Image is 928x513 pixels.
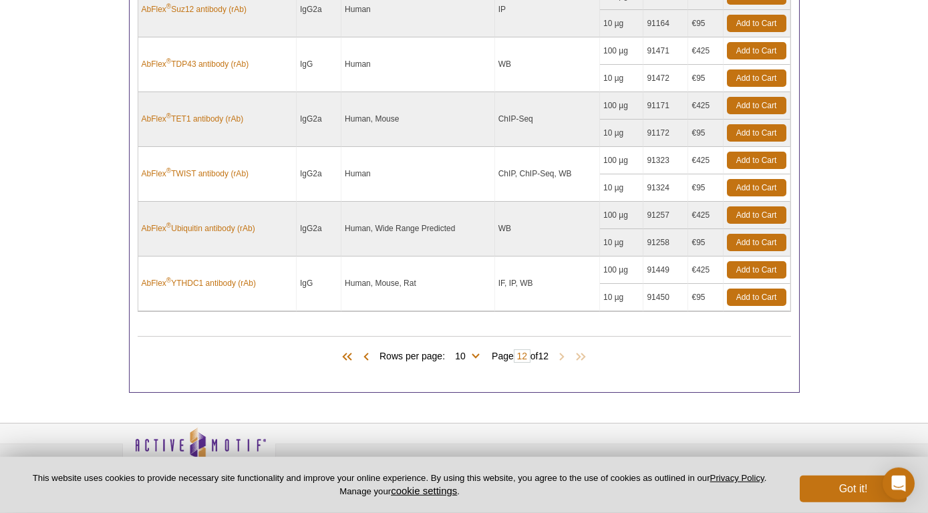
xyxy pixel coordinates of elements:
span: Previous Page [359,351,373,364]
a: Add to Cart [727,289,786,306]
td: 10 µg [600,284,643,311]
td: IgG2a [297,92,341,147]
td: 10 µg [600,10,643,37]
span: Page of [485,349,555,363]
span: Last Page [569,351,589,364]
a: Add to Cart [727,97,786,114]
a: Add to Cart [727,69,786,87]
td: €95 [688,229,723,256]
td: 100 µg [600,147,643,174]
td: 91172 [643,120,688,147]
td: €425 [688,147,723,174]
sup: ® [166,57,171,65]
td: 91449 [643,256,688,284]
button: Got it! [800,476,907,502]
span: Next Page [555,351,569,364]
td: 100 µg [600,37,643,65]
a: AbFlex®Ubiquitin antibody (rAb) [142,222,255,234]
a: AbFlex®YTHDC1 antibody (rAb) [142,277,256,289]
a: Add to Cart [727,124,786,142]
td: €95 [688,174,723,202]
td: 91471 [643,37,688,65]
a: Add to Cart [727,152,786,169]
a: Add to Cart [727,179,786,196]
td: €425 [688,92,723,120]
td: 91258 [643,229,688,256]
a: AbFlex®TDP43 antibody (rAb) [142,58,249,70]
sup: ® [166,167,171,174]
td: 91450 [643,284,688,311]
a: AbFlex®Suz12 antibody (rAb) [142,3,247,15]
h2: Products (116) [138,336,791,337]
td: 91257 [643,202,688,229]
td: €95 [688,120,723,147]
span: First Page [339,351,359,364]
td: 100 µg [600,92,643,120]
td: IgG2a [297,147,341,202]
td: 91472 [643,65,688,92]
td: IF, IP, WB [495,256,600,311]
td: Human, Wide Range Predicted [341,202,495,256]
a: Add to Cart [727,15,786,32]
td: 91164 [643,10,688,37]
td: IgG [297,256,341,311]
td: 91324 [643,174,688,202]
td: WB [495,37,600,92]
td: Human [341,37,495,92]
td: €95 [688,10,723,37]
a: Add to Cart [727,261,786,279]
div: Open Intercom Messenger [883,468,915,500]
td: 10 µg [600,65,643,92]
a: AbFlex®TET1 antibody (rAb) [142,113,244,125]
a: Add to Cart [727,234,786,251]
img: Active Motif, [122,423,276,478]
td: 10 µg [600,229,643,256]
span: 12 [538,351,549,361]
sup: ® [166,3,171,10]
td: 91323 [643,147,688,174]
td: €425 [688,37,723,65]
td: Human [341,147,495,202]
td: Human, Mouse, Rat [341,256,495,311]
sup: ® [166,222,171,229]
td: €425 [688,256,723,284]
button: cookie settings [391,485,457,496]
a: AbFlex®TWIST antibody (rAb) [142,168,249,180]
sup: ® [166,112,171,120]
td: €95 [688,65,723,92]
td: IgG [297,37,341,92]
td: IgG2a [297,202,341,256]
td: ChIP-Seq [495,92,600,147]
sup: ® [166,277,171,284]
a: Add to Cart [727,206,786,224]
td: 91171 [643,92,688,120]
td: WB [495,202,600,256]
a: Add to Cart [727,42,786,59]
td: €425 [688,202,723,229]
td: 100 µg [600,202,643,229]
span: Rows per page: [379,349,485,362]
td: 10 µg [600,174,643,202]
td: 10 µg [600,120,643,147]
td: 100 µg [600,256,643,284]
p: This website uses cookies to provide necessary site functionality and improve your online experie... [21,472,778,498]
a: Privacy Policy [710,473,764,483]
td: €95 [688,284,723,311]
td: ChIP, ChIP-Seq, WB [495,147,600,202]
table: Click to Verify - This site chose Symantec SSL for secure e-commerce and confidential communicati... [657,447,757,476]
td: Human, Mouse [341,92,495,147]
